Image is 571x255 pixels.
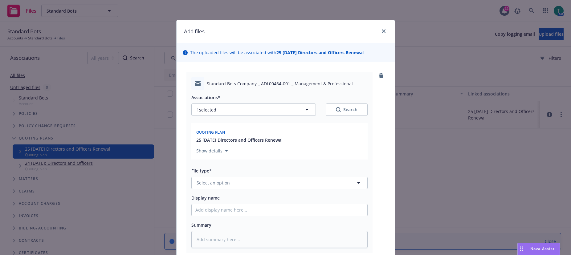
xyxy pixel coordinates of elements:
span: Nova Assist [530,246,555,251]
span: File type* [191,168,212,174]
span: The uploaded files will be associated with [190,49,364,56]
a: close [380,27,387,35]
button: 1selected [191,103,316,116]
svg: Search [336,107,341,112]
strong: 25 [DATE] Directors and Officers Renewal [276,50,364,55]
div: Search [336,107,357,113]
span: 1 selected [197,107,216,113]
span: Quoting plan [196,130,225,135]
input: Add display name here... [192,204,367,216]
button: Select an option [191,177,368,189]
h1: Add files [184,27,205,35]
button: Show details [194,147,230,155]
a: remove [377,72,385,79]
button: Nova Assist [517,243,560,255]
div: Drag to move [518,243,525,255]
span: Display name [191,195,220,201]
span: Summary [191,222,211,228]
span: Associations* [191,95,220,100]
span: Select an option [197,180,230,186]
button: 25 [DATE] Directors and Officers Renewal [196,137,283,143]
span: Standard Bots Company _ ADL00464-001 _ Management & Professional Liability _ EXP 11_22_25.msg [207,80,368,87]
button: SearchSearch [326,103,368,116]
